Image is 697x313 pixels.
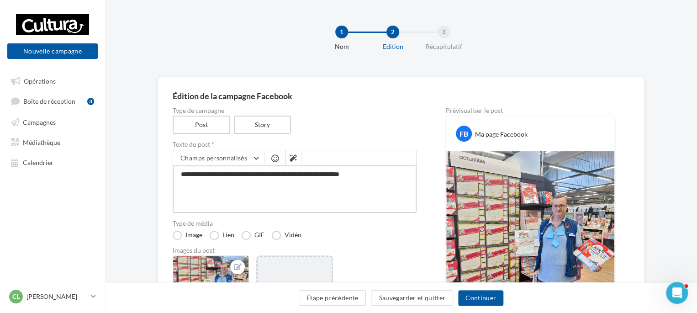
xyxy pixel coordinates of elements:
[173,150,264,166] button: Champs personnalisés
[23,159,53,166] span: Calendrier
[180,154,247,162] span: Champs personnalisés
[173,247,417,254] div: Images du post
[386,26,399,38] div: 2
[299,290,366,306] button: Étape précédente
[364,42,422,51] div: Edition
[5,113,100,130] a: Campagnes
[173,141,417,148] label: Texte du post *
[5,154,100,170] a: Calendrier
[210,231,234,240] label: Lien
[475,130,528,139] div: Ma page Facebook
[173,220,417,227] label: Type de média
[5,72,100,89] a: Opérations
[173,107,417,114] label: Type de campagne
[173,116,230,134] label: Post
[5,133,100,150] a: Médiathèque
[272,231,301,240] label: Vidéo
[7,288,98,305] a: Cl [PERSON_NAME]
[173,231,202,240] label: Image
[23,138,60,146] span: Médiathèque
[7,43,98,59] button: Nouvelle campagne
[5,92,100,109] a: Boîte de réception3
[173,92,629,100] div: Édition de la campagne Facebook
[12,292,20,301] span: Cl
[24,77,56,85] span: Opérations
[666,282,688,304] iframe: Intercom live chat
[23,97,75,105] span: Boîte de réception
[456,126,472,142] div: FB
[312,42,371,51] div: Nom
[234,116,291,134] label: Story
[23,118,56,126] span: Campagnes
[335,26,348,38] div: 1
[87,98,94,105] div: 3
[438,26,450,38] div: 3
[26,292,87,301] p: [PERSON_NAME]
[371,290,453,306] button: Sauvegarder et quitter
[242,231,264,240] label: GIF
[458,290,503,306] button: Continuer
[415,42,473,51] div: Récapitulatif
[446,107,615,114] div: Prévisualiser le post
